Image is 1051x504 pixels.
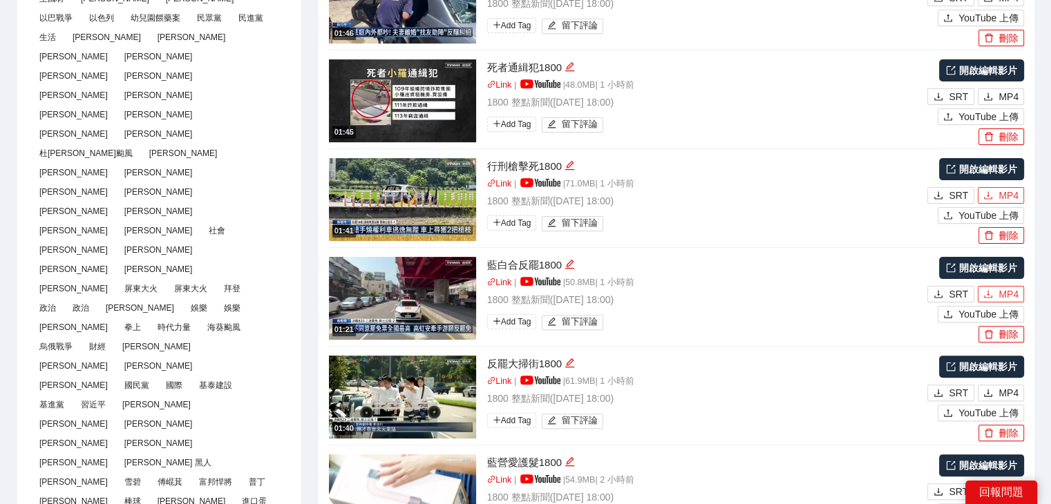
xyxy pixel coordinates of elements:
span: export [946,461,956,470]
button: downloadSRT [927,385,974,401]
img: yt_logo_rgb_light.a676ea31.png [520,474,560,483]
span: [PERSON_NAME] [119,223,198,238]
span: edit [565,456,575,467]
span: edit [547,317,556,327]
button: downloadMP4 [978,385,1024,401]
span: plus [493,21,501,29]
span: [PERSON_NAME] [34,107,113,122]
span: [PERSON_NAME] [34,184,113,200]
button: delete刪除 [978,128,1024,145]
span: [PERSON_NAME] [117,339,196,354]
div: 編輯 [565,158,575,175]
span: [PERSON_NAME] [100,300,180,316]
span: edit [565,358,575,368]
button: uploadYouTube 上傳 [938,207,1024,224]
span: [PERSON_NAME] [34,262,113,277]
span: 傅崐萁 [152,474,188,490]
div: 編輯 [565,454,575,471]
img: 8f74676b-1b64-4432-9cc9-7b17c7b3604f.jpg [329,59,476,142]
span: 海葵颱風 [202,320,246,335]
span: 拳上 [119,320,146,335]
img: 5b629f4a-f55c-4f1d-bce4-dfe84d63b77c.jpg [329,257,476,340]
span: link [487,278,496,287]
span: link [487,179,496,188]
p: | | 48.0 MB | 1 小時前 [487,79,925,93]
span: [PERSON_NAME] [34,165,113,180]
div: 01:46 [332,28,356,39]
button: uploadYouTube 上傳 [938,10,1024,26]
button: edit留下評論 [542,414,603,429]
button: edit留下評論 [542,216,603,231]
span: download [934,487,943,498]
span: 民眾黨 [191,10,227,26]
button: downloadSRT [927,483,974,500]
span: [PERSON_NAME] [34,320,113,335]
button: downloadMP4 [978,286,1024,302]
p: 1800 整點新聞 ( [DATE] 18:00 ) [487,391,925,406]
span: 國民黨 [119,378,155,393]
span: download [934,289,943,300]
span: [PERSON_NAME] [144,146,223,161]
span: [PERSON_NAME] [119,436,198,451]
span: upload [943,408,953,419]
span: [PERSON_NAME] [34,68,113,84]
span: 國際 [160,378,188,393]
span: SRT [949,89,968,104]
span: export [946,164,956,174]
span: [PERSON_NAME] [152,30,231,45]
span: plus [493,218,501,226]
span: upload [943,211,953,222]
span: 富邦悍將 [193,474,238,490]
a: 開啟編輯影片 [939,454,1024,476]
span: [PERSON_NAME] [34,358,113,374]
span: SRT [949,484,968,499]
button: downloadMP4 [978,187,1024,204]
div: 編輯 [565,257,575,273]
span: [PERSON_NAME] [119,242,198,258]
span: [PERSON_NAME] [34,126,113,142]
span: download [934,92,943,103]
span: [PERSON_NAME] [119,49,198,64]
span: Add Tag [487,215,537,231]
button: downloadSRT [927,88,974,105]
span: 基泰建設 [193,378,238,393]
div: 藍白合反罷1800 [487,257,925,273]
div: 01:40 [332,423,356,434]
span: YouTube 上傳 [958,307,1019,322]
span: [PERSON_NAME] [119,416,198,432]
span: download [983,289,993,300]
p: | | 50.8 MB | 1 小時前 [487,276,925,290]
button: edit留下評論 [542,315,603,330]
span: 烏俄戰爭 [34,339,78,354]
p: | | 71.0 MB | 1 小時前 [487,177,925,191]
button: edit留下評論 [542,19,603,34]
div: 回報問題 [965,481,1037,504]
div: 01:45 [332,126,356,138]
span: [PERSON_NAME] [119,88,198,103]
a: linkLink [487,80,512,90]
span: delete [984,132,994,143]
p: | | 54.9 MB | 2 小時前 [487,474,925,487]
span: [PERSON_NAME] [119,262,198,277]
div: 死者通緝犯1800 [487,59,925,76]
span: download [934,191,943,202]
span: 財經 [84,339,111,354]
img: 3cc5ae09-7a19-4423-a0c0-124a09684078.jpg [329,356,476,438]
a: 開啟編輯影片 [939,356,1024,378]
span: 娛樂 [218,300,246,316]
button: edit留下評論 [542,117,603,133]
span: 拜登 [218,281,246,296]
button: downloadSRT [927,187,974,204]
span: Add Tag [487,314,537,329]
span: export [946,263,956,273]
a: linkLink [487,179,512,188]
span: edit [547,21,556,31]
span: delete [984,231,994,242]
span: [PERSON_NAME] [34,455,113,470]
span: 屏東大火 [169,281,213,296]
span: [PERSON_NAME] [34,474,113,490]
span: [PERSON_NAME] [34,242,113,258]
button: uploadYouTube 上傳 [938,108,1024,125]
span: download [983,388,993,399]
p: 1800 整點新聞 ( [DATE] 18:00 ) [487,95,925,110]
